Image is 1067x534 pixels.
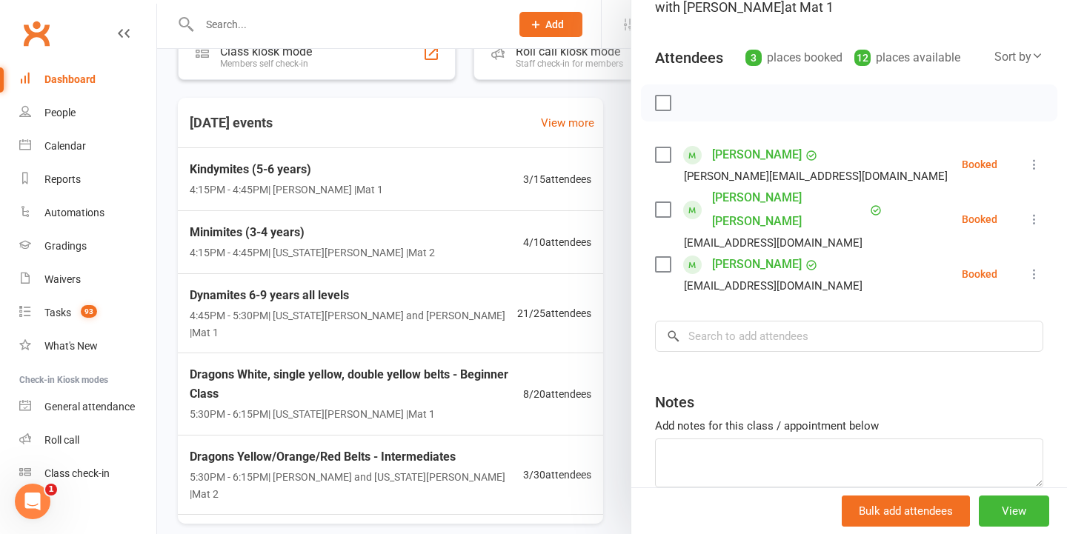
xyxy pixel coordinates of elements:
[19,196,156,230] a: Automations
[81,305,97,318] span: 93
[18,15,55,52] a: Clubworx
[745,47,842,68] div: places booked
[19,330,156,363] a: What's New
[712,186,866,233] a: [PERSON_NAME] [PERSON_NAME]
[44,307,71,318] div: Tasks
[745,50,762,66] div: 3
[655,321,1043,352] input: Search to add attendees
[44,140,86,152] div: Calendar
[684,233,862,253] div: [EMAIL_ADDRESS][DOMAIN_NAME]
[19,96,156,130] a: People
[19,263,156,296] a: Waivers
[19,457,156,490] a: Class kiosk mode
[655,47,723,68] div: Attendees
[962,214,997,224] div: Booked
[684,276,862,296] div: [EMAIL_ADDRESS][DOMAIN_NAME]
[962,269,997,279] div: Booked
[655,392,694,413] div: Notes
[19,424,156,457] a: Roll call
[962,159,997,170] div: Booked
[15,484,50,519] iframe: Intercom live chat
[19,130,156,163] a: Calendar
[45,484,57,495] span: 1
[19,63,156,96] a: Dashboard
[19,163,156,196] a: Reports
[44,434,79,446] div: Roll call
[44,467,110,479] div: Class check-in
[19,296,156,330] a: Tasks 93
[684,167,948,186] div: [PERSON_NAME][EMAIL_ADDRESS][DOMAIN_NAME]
[19,390,156,424] a: General attendance kiosk mode
[44,340,98,352] div: What's New
[655,417,1043,435] div: Add notes for this class / appointment below
[44,273,81,285] div: Waivers
[44,240,87,252] div: Gradings
[854,47,960,68] div: places available
[44,73,96,85] div: Dashboard
[712,143,802,167] a: [PERSON_NAME]
[842,495,970,527] button: Bulk add attendees
[19,230,156,263] a: Gradings
[44,173,81,185] div: Reports
[712,253,802,276] a: [PERSON_NAME]
[854,50,871,66] div: 12
[44,207,104,218] div: Automations
[979,495,1049,527] button: View
[44,401,135,413] div: General attendance
[994,47,1043,67] div: Sort by
[44,107,76,119] div: People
